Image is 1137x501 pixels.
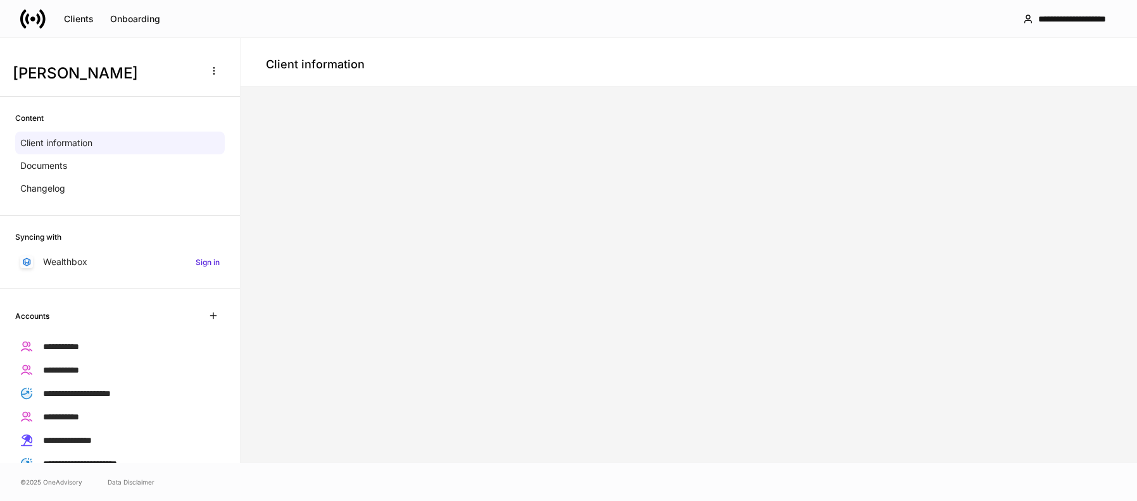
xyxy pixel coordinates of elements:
[110,15,160,23] div: Onboarding
[20,137,92,149] p: Client information
[266,57,365,72] h4: Client information
[108,477,154,487] a: Data Disclaimer
[15,177,225,200] a: Changelog
[20,182,65,195] p: Changelog
[15,310,49,322] h6: Accounts
[20,477,82,487] span: © 2025 OneAdvisory
[15,231,61,243] h6: Syncing with
[15,112,44,124] h6: Content
[20,159,67,172] p: Documents
[15,154,225,177] a: Documents
[13,63,196,83] h3: [PERSON_NAME]
[64,15,94,23] div: Clients
[15,250,225,273] a: WealthboxSign in
[43,256,87,268] p: Wealthbox
[15,132,225,154] a: Client information
[102,9,168,29] button: Onboarding
[196,256,220,268] h6: Sign in
[56,9,102,29] button: Clients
